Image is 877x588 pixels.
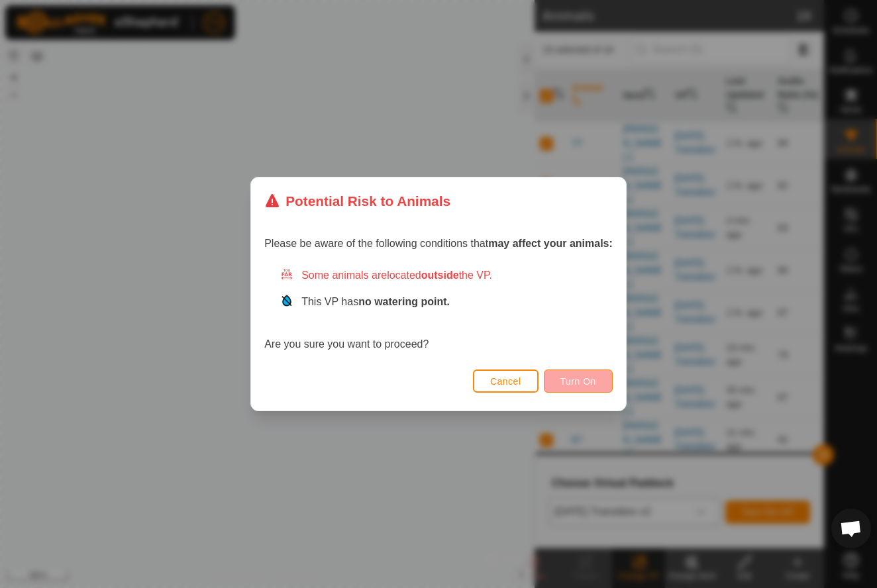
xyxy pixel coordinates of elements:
[421,269,459,281] strong: outside
[264,191,450,211] div: Potential Risk to Animals
[488,238,613,249] strong: may affect your animals:
[831,509,871,548] div: Open chat
[264,268,613,352] div: Are you sure you want to proceed?
[280,268,613,283] div: Some animals are
[301,296,450,307] span: This VP has
[358,296,450,307] strong: no watering point.
[264,238,613,249] span: Please be aware of the following conditions that
[490,376,521,387] span: Cancel
[544,369,613,393] button: Turn On
[387,269,492,281] span: located the VP.
[560,376,596,387] span: Turn On
[473,369,539,393] button: Cancel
